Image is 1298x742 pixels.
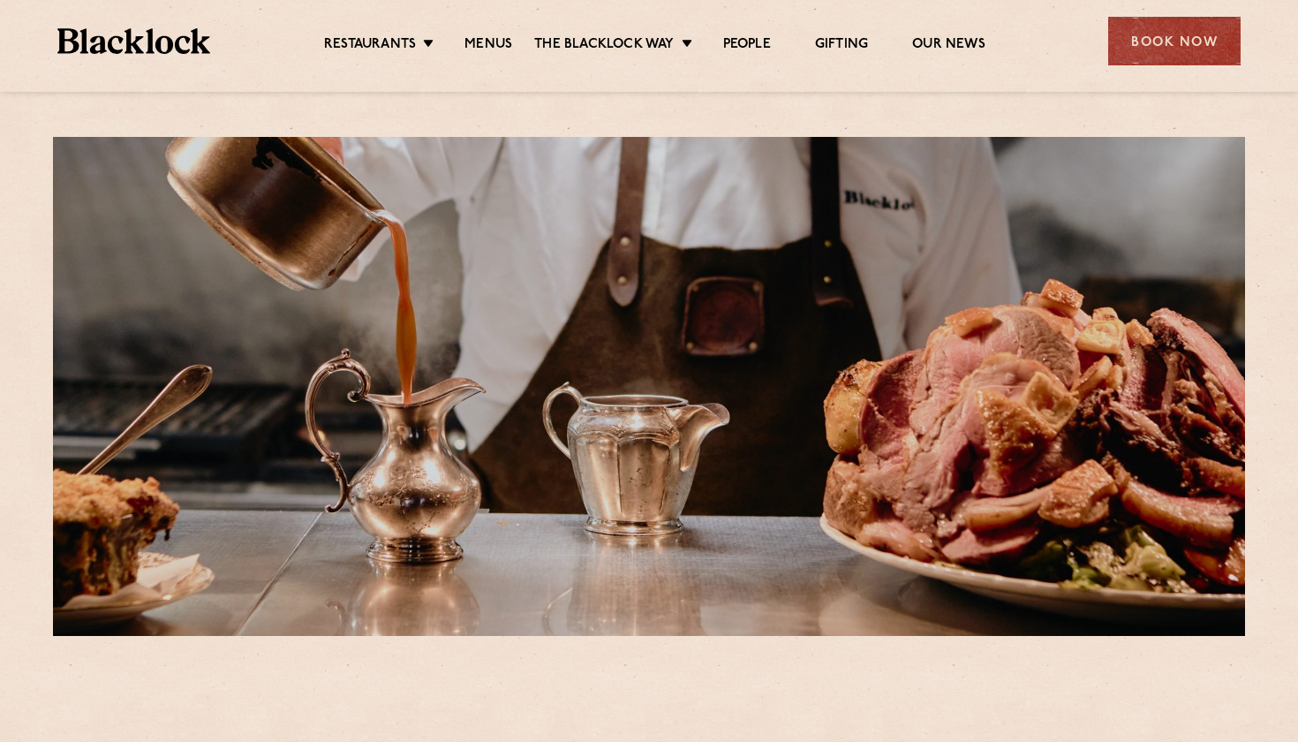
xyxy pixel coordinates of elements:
[723,36,771,56] a: People
[815,36,868,56] a: Gifting
[534,36,674,56] a: The Blacklock Way
[1108,17,1241,65] div: Book Now
[464,36,512,56] a: Menus
[57,28,210,54] img: BL_Textured_Logo-footer-cropped.svg
[912,36,985,56] a: Our News
[324,36,416,56] a: Restaurants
